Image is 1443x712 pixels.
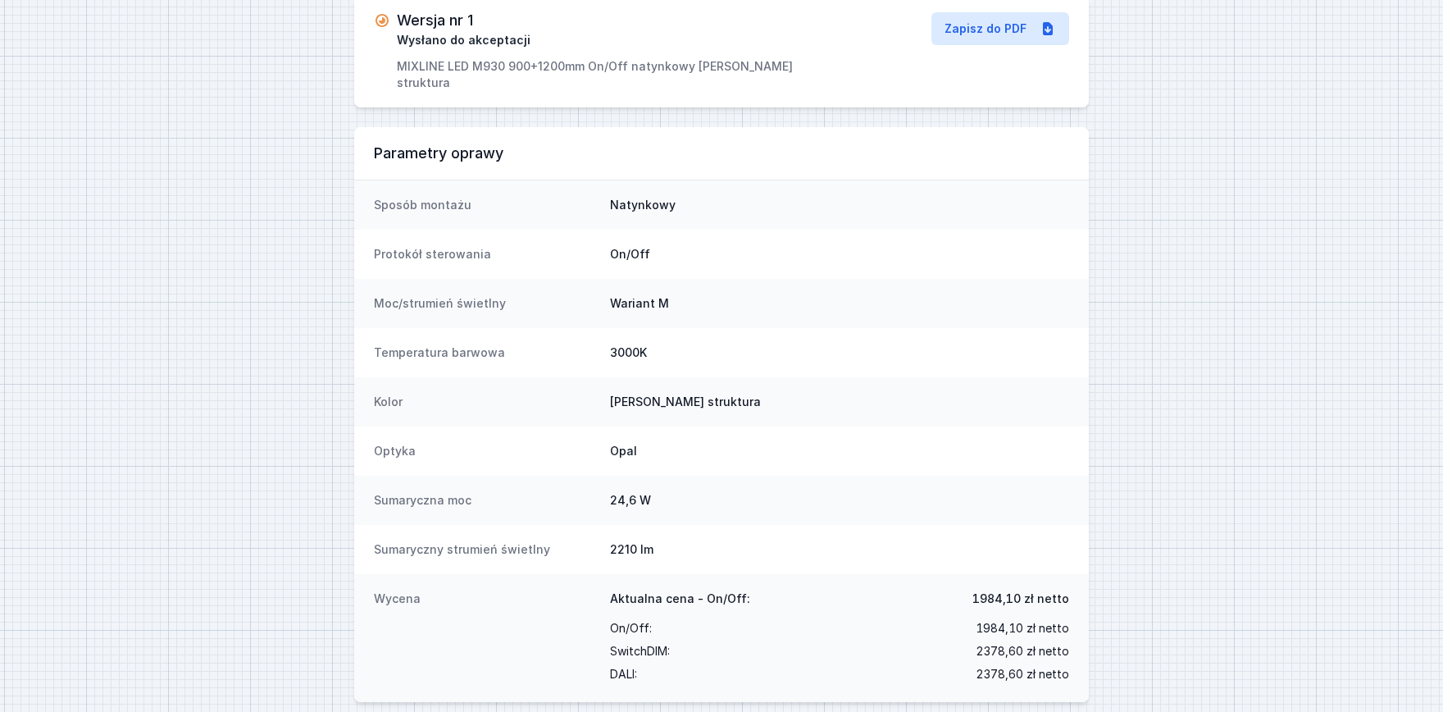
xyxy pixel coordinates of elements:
h3: Parametry oprawy [374,144,1069,163]
dt: Wycena [374,591,597,686]
span: SwitchDIM : [610,640,670,663]
dd: Natynkowy [610,197,1069,213]
dt: Sumaryczna moc [374,492,597,509]
dd: 3000K [610,345,1069,361]
p: MIXLINE LED M930 900+1200mm On/Off natynkowy [PERSON_NAME] struktura [397,58,837,91]
img: pending.svg [374,12,390,29]
a: Zapisz do PDF [931,12,1069,45]
span: Aktualna cena - On/Off: [610,591,750,607]
dd: Wariant M [610,295,1069,312]
dd: 2210 lm [610,541,1069,558]
span: 2378,60 zł netto [976,640,1069,663]
span: On/Off : [610,617,652,640]
dt: Sposób montażu [374,197,597,213]
dd: 24,6 W [610,492,1069,509]
span: 2378,60 zł netto [976,663,1069,686]
dt: Moc/strumień świetlny [374,295,597,312]
dt: Sumaryczny strumień świetlny [374,541,597,558]
h3: Wersja nr 1 [397,12,473,29]
span: 1984,10 zł netto [972,591,1069,607]
dt: Temperatura barwowa [374,345,597,361]
dd: Opal [610,443,1069,459]
dt: Kolor [374,394,597,410]
dd: On/Off [610,246,1069,262]
span: 1984,10 zł netto [976,617,1069,640]
span: DALI : [610,663,637,686]
span: Wysłano do akceptacji [397,32,530,48]
dt: Protokół sterowania [374,246,597,262]
dd: [PERSON_NAME] struktura [610,394,1069,410]
dt: Optyka [374,443,597,459]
